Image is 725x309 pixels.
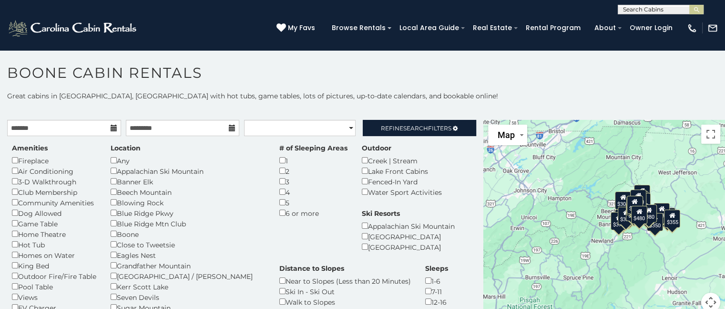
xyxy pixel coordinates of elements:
div: 7-11 [425,286,448,297]
div: Home Theatre [12,229,96,239]
img: phone-regular-white.png [687,23,697,33]
div: Hot Tub [12,239,96,250]
div: Ski In - Ski Out [279,286,411,297]
div: [GEOGRAPHIC_DATA] / [PERSON_NAME] [111,271,265,281]
a: My Favs [276,23,317,33]
div: [GEOGRAPHIC_DATA] [362,231,455,242]
div: Appalachian Ski Mountain [111,166,265,176]
div: $375 [610,212,626,230]
div: Air Conditioning [12,166,96,176]
div: Club Membership [12,187,96,197]
div: Eagles Nest [111,250,265,260]
a: RefineSearchFilters [363,120,477,136]
div: Banner Elk [111,176,265,187]
div: Pool Table [12,281,96,292]
div: $525 [634,185,650,203]
a: About [590,21,621,35]
label: Distance to Slopes [279,264,344,273]
div: $225 [625,203,642,221]
img: mail-regular-white.png [707,23,718,33]
div: Grandfather Mountain [111,260,265,271]
div: Water Sport Activities [362,187,442,197]
div: 6 or more [279,208,347,218]
a: Rental Program [521,21,585,35]
span: Search [403,125,428,132]
label: # of Sleeping Areas [279,143,347,153]
label: Outdoor [362,143,391,153]
a: Local Area Guide [395,21,464,35]
div: $349 [626,196,643,214]
div: Close to Tweetsie [111,239,265,250]
div: $305 [614,192,631,210]
div: Beech Mountain [111,187,265,197]
button: Change map style [488,125,527,145]
label: Amenities [12,143,48,153]
div: King Bed [12,260,96,271]
div: Walk to Slopes [279,297,411,307]
a: Browse Rentals [327,21,390,35]
div: $930 [654,203,670,221]
div: Creek | Stream [362,155,442,166]
div: Appalachian Ski Mountain [362,221,455,231]
div: 12-16 [425,297,448,307]
div: 1-6 [425,276,448,286]
div: $355 [664,210,680,228]
div: 4 [279,187,347,197]
div: $350 [646,213,663,231]
div: Views [12,292,96,302]
span: Refine Filters [381,125,451,132]
div: Game Table [12,218,96,229]
span: Map [498,130,515,140]
div: Kerr Scott Lake [111,281,265,292]
div: [GEOGRAPHIC_DATA] [362,242,455,252]
div: 5 [279,197,347,208]
div: Community Amenities [12,197,96,208]
div: Fenced-In Yard [362,176,442,187]
div: Homes on Water [12,250,96,260]
div: Outdoor Fire/Fire Table [12,271,96,281]
div: 3-D Walkthrough [12,176,96,187]
div: 1 [279,155,347,166]
button: Toggle fullscreen view [701,125,720,144]
div: $325 [617,207,633,225]
div: Blue Ridge Mtn Club [111,218,265,229]
div: Blue Ridge Pkwy [111,208,265,218]
div: 2 [279,166,347,176]
div: Seven Devils [111,292,265,302]
div: Blowing Rock [111,197,265,208]
label: Ski Resorts [362,209,400,218]
div: $320 [630,190,646,208]
img: White-1-2.png [7,19,139,38]
div: $250 [634,193,650,211]
a: Owner Login [625,21,677,35]
div: Fireplace [12,155,96,166]
div: Boone [111,229,265,239]
label: Location [111,143,141,153]
label: Sleeps [425,264,448,273]
div: $480 [631,206,647,224]
a: Real Estate [468,21,517,35]
div: $380 [641,204,657,223]
div: Near to Slopes (Less than 20 Minutes) [279,276,411,286]
div: Lake Front Cabins [362,166,442,176]
div: 3 [279,176,347,187]
span: My Favs [288,23,315,33]
div: Any [111,155,265,166]
div: Dog Allowed [12,208,96,218]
